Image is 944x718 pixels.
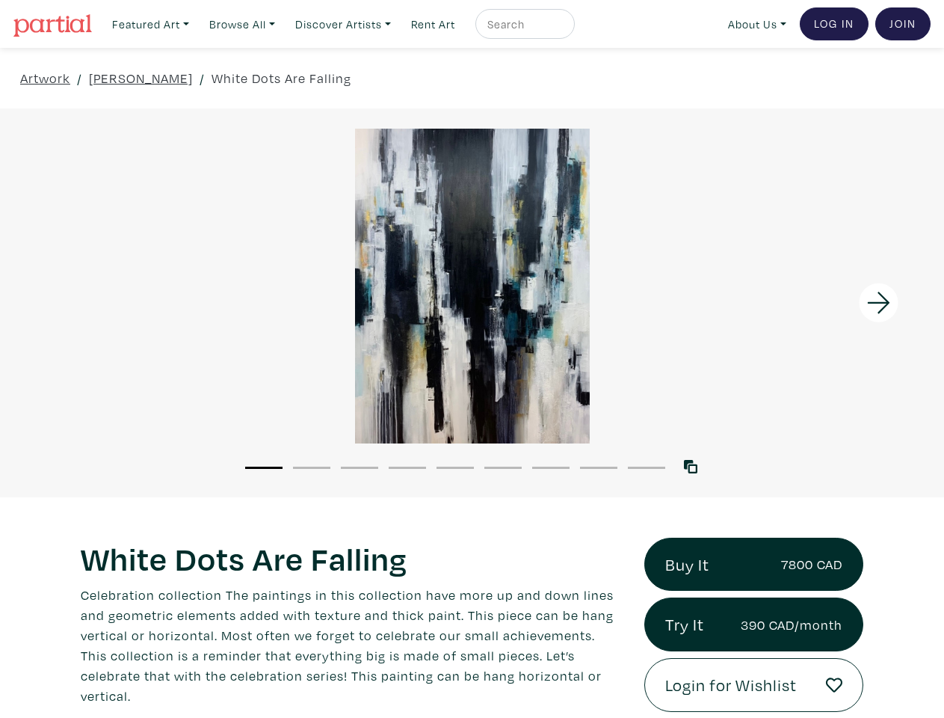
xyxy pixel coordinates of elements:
[105,9,196,40] a: Featured Art
[212,68,351,88] a: White Dots Are Falling
[289,9,398,40] a: Discover Artists
[665,672,797,698] span: Login for Wishlist
[781,554,842,574] small: 7800 CAD
[436,467,474,469] button: 5 of 9
[20,68,70,88] a: Artwork
[800,7,869,40] a: Log In
[580,467,617,469] button: 8 of 9
[81,585,622,706] p: Celebration collection The paintings in this collection have more up and down lines and geometric...
[644,598,863,651] a: Try It390 CAD/month
[875,7,931,40] a: Join
[89,68,193,88] a: [PERSON_NAME]
[245,467,283,469] button: 1 of 9
[81,538,622,578] h1: White Dots Are Falling
[293,467,330,469] button: 2 of 9
[628,467,665,469] button: 9 of 9
[741,615,842,635] small: 390 CAD/month
[721,9,793,40] a: About Us
[532,467,570,469] button: 7 of 9
[404,9,462,40] a: Rent Art
[644,658,863,712] a: Login for Wishlist
[341,467,378,469] button: 3 of 9
[200,68,205,88] span: /
[644,538,863,592] a: Buy It7800 CAD
[77,68,82,88] span: /
[484,467,522,469] button: 6 of 9
[389,467,426,469] button: 4 of 9
[486,15,561,34] input: Search
[203,9,282,40] a: Browse All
